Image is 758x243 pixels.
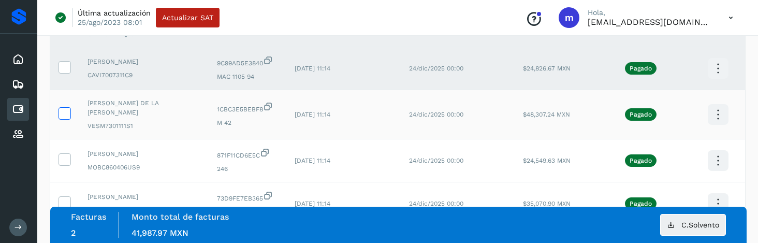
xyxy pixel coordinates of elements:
span: 9C99AD5E3840 [217,55,278,68]
span: [PERSON_NAME] [88,57,200,66]
span: VESM7301111S1 [88,121,200,131]
p: Pagado [630,111,652,118]
div: Inicio [7,48,29,71]
p: 25/ago/2023 08:01 [78,18,142,27]
div: Cuentas por pagar [7,98,29,121]
span: $24,549.63 MXN [523,157,571,164]
span: CAVI7007311C9 [88,70,200,80]
span: [DATE] 11:14 [295,65,330,72]
span: EIBA650324VEA [88,206,200,215]
p: Última actualización [78,8,151,18]
span: [DATE] 11:14 [295,200,330,207]
span: 871F11CD6E5C [217,148,278,160]
span: MAC 1105 94 [217,72,278,81]
span: M 42 [217,118,278,127]
span: 2 [71,228,76,238]
span: MOBC860406US9 [88,163,200,172]
span: $35,070.90 MXN [523,200,571,207]
p: Pagado [630,157,652,164]
span: [DATE] 11:14 [295,157,330,164]
span: $24,826.67 MXN [523,65,571,72]
span: 41,987.97 MXN [132,228,188,238]
span: [PERSON_NAME] [88,192,200,202]
span: 24/dic/2025 00:00 [409,200,463,207]
button: Actualizar SAT [156,8,220,27]
span: [DATE] 11:14 [295,111,330,118]
p: Pagado [630,65,652,72]
span: [PERSON_NAME] DE LA [PERSON_NAME] [88,98,200,117]
span: Actualizar SAT [162,14,213,21]
span: 1CBC3E5BEBF8 [217,102,278,114]
span: 24/dic/2025 00:00 [409,111,463,118]
p: Hola, [588,8,712,17]
div: Proveedores [7,123,29,146]
label: Monto total de facturas [132,212,229,222]
span: C.Solvento [681,221,719,228]
p: Pagado [630,200,652,207]
span: 246 [217,164,278,174]
span: 73D9FE7EB365 [217,191,278,203]
button: C.Solvento [660,214,726,236]
p: macosta@avetransportes.com [588,17,712,27]
span: 24/dic/2025 00:00 [409,157,463,164]
div: Embarques [7,73,29,96]
label: Facturas [71,212,106,222]
span: [PERSON_NAME] [88,149,200,159]
span: 24/dic/2025 00:00 [409,65,463,72]
span: $48,307.24 MXN [523,111,570,118]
